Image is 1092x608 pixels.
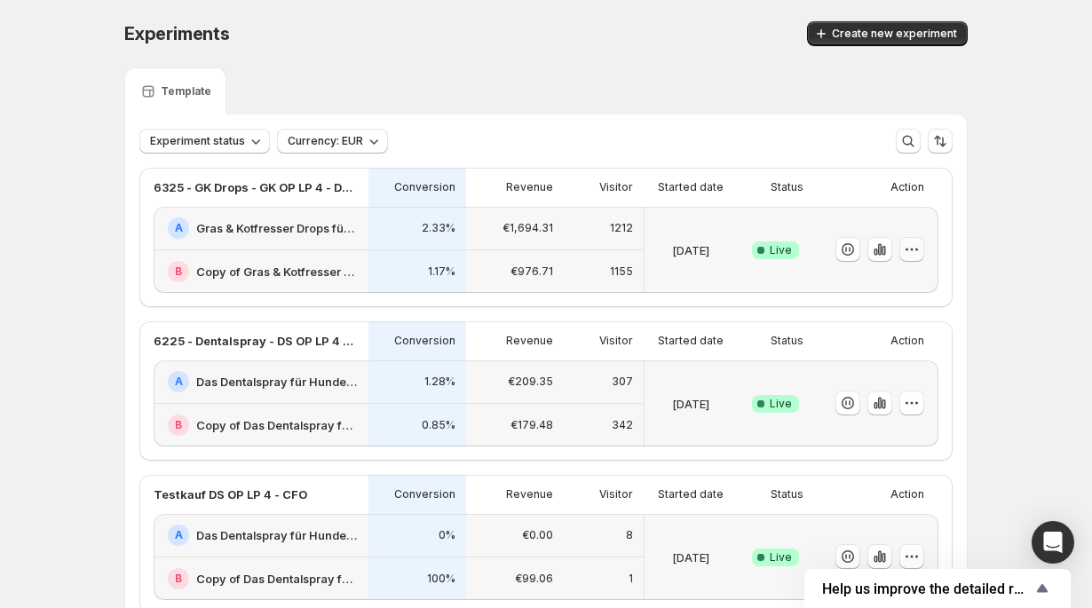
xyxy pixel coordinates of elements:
span: Create new experiment [832,27,957,41]
p: Conversion [394,334,455,348]
p: 6325 - GK Drops - GK OP LP 4 - Design - (1,3,6) vs. (CFO) [154,178,358,196]
p: Status [771,180,803,194]
button: Create new experiment [807,21,968,46]
p: 0% [439,528,455,542]
button: Currency: EUR [277,129,388,154]
p: [DATE] [672,241,709,259]
h2: Copy of Gras & Kotfresser Drops für Hunde: Jetzt Neukunden Deal sichern!-v1 [196,263,358,280]
p: 2.33% [422,221,455,235]
p: €976.71 [510,265,553,279]
button: Sort the results [928,129,953,154]
span: Live [770,397,792,411]
p: Testkauf DS OP LP 4 - CFO [154,486,307,503]
p: 1.28% [424,375,455,389]
p: €0.00 [522,528,553,542]
p: €179.48 [510,418,553,432]
p: Template [161,84,211,99]
span: Experiment status [150,134,245,148]
p: 1212 [610,221,633,235]
p: 1.17% [428,265,455,279]
p: Visitor [599,334,633,348]
p: 307 [612,375,633,389]
h2: B [175,572,182,586]
p: 100% [427,572,455,586]
p: Status [771,334,803,348]
p: 0.85% [422,418,455,432]
h2: B [175,265,182,279]
p: 6225 - Dentalspray - DS OP LP 4 - Offer - (1,3,6) vs. (CFO) [154,332,358,350]
p: €209.35 [508,375,553,389]
p: Started date [658,487,724,501]
p: Conversion [394,487,455,501]
h2: Gras & Kotfresser Drops für Hunde: Jetzt Neukunden Deal sichern!-v1 [196,219,358,237]
p: 1155 [610,265,633,279]
h2: Das Dentalspray für Hunde: Jetzt Neukunden Deal sichern!-v1 [196,373,358,391]
h2: A [175,375,183,389]
h2: A [175,221,183,235]
p: Action [890,334,924,348]
div: Open Intercom Messenger [1032,521,1074,564]
p: Revenue [506,487,553,501]
p: Visitor [599,180,633,194]
button: Show survey - Help us improve the detailed report for A/B campaigns [822,578,1053,599]
span: Currency: EUR [288,134,363,148]
p: 8 [626,528,633,542]
p: Started date [658,180,724,194]
h2: Das Dentalspray für Hunde: Jetzt Neukunden Deal sichern!-v1-test [196,526,358,544]
p: Action [890,180,924,194]
p: [DATE] [672,395,709,413]
p: Status [771,487,803,501]
span: Live [770,550,792,565]
p: 1 [629,572,633,586]
p: Action [890,487,924,501]
h2: Copy of Das Dentalspray für Hunde: Jetzt Neukunden Deal sichern!-v1-test [196,570,358,588]
p: Revenue [506,180,553,194]
p: Visitor [599,487,633,501]
p: Revenue [506,334,553,348]
span: Experiments [124,23,230,44]
p: €1,694.31 [502,221,553,235]
button: Experiment status [139,129,270,154]
span: Live [770,243,792,257]
p: Conversion [394,180,455,194]
h2: B [175,418,182,432]
h2: A [175,528,183,542]
p: Started date [658,334,724,348]
p: €99.06 [515,572,553,586]
p: 342 [612,418,633,432]
h2: Copy of Das Dentalspray für Hunde: Jetzt Neukunden Deal sichern!-v1 [196,416,358,434]
span: Help us improve the detailed report for A/B campaigns [822,580,1032,597]
p: [DATE] [672,549,709,566]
